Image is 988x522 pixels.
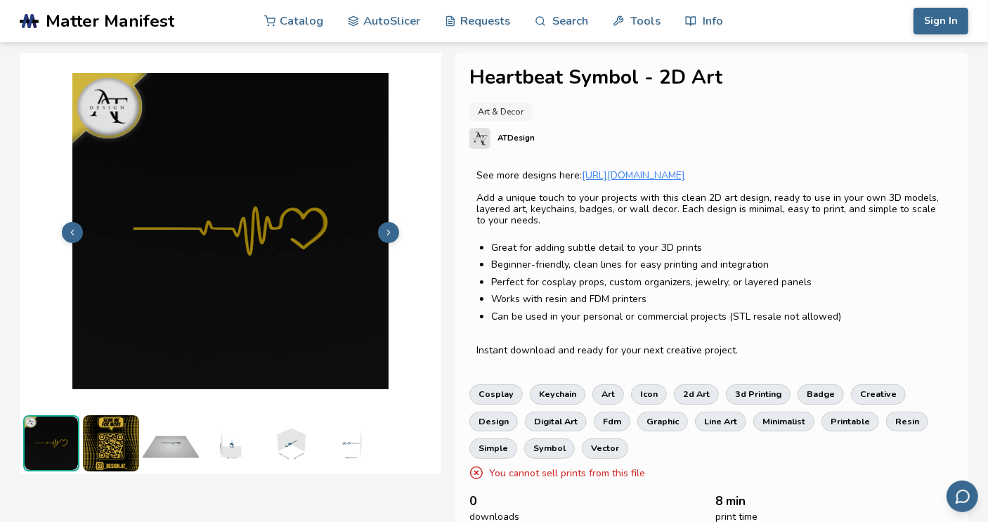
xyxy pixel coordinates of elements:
[322,415,378,471] img: 1_3D_Dimensions
[695,412,746,431] a: line art
[525,412,587,431] a: digital art
[469,384,523,404] a: cosplay
[469,495,476,508] span: 0
[715,495,746,508] span: 8 min
[582,438,628,458] a: vector
[469,128,954,163] a: ATDesign's profileATDesign
[594,412,630,431] a: fdm
[262,415,318,471] img: 1_3D_Dimensions
[469,103,532,121] a: Art & Decor
[851,384,906,404] a: creative
[821,412,879,431] a: printable
[491,275,947,289] p: Perfect for cosplay props, custom organizers, jewelry, or layered panels
[524,438,575,458] a: symbol
[592,384,624,404] a: art
[476,345,947,356] p: Instant download and ready for your next creative project.
[469,412,518,431] a: design
[469,438,517,458] a: simple
[46,11,174,31] span: Matter Manifest
[491,309,947,324] p: Can be used in your personal or commercial projects (STL resale not allowed)
[582,169,685,182] a: [URL][DOMAIN_NAME]
[469,128,490,149] img: ATDesign's profile
[143,415,199,471] img: 1_Print_Preview
[631,384,667,404] a: icon
[489,466,645,481] p: You cannot sell prints from this file
[886,412,928,431] a: resin
[753,412,814,431] a: minimalist
[202,415,259,471] img: 1_3D_Dimensions
[498,131,535,145] p: ATDesign
[469,67,954,89] h1: Heartbeat Symbol - 2D Art
[674,384,719,404] a: 2d art
[726,384,791,404] a: 3d printing
[491,292,947,306] p: Works with resin and FDM printers
[947,481,978,512] button: Send feedback via email
[476,170,947,181] p: See more designs here:
[530,384,585,404] a: keychain
[914,8,968,34] button: Sign In
[491,257,947,272] p: Beginner-friendly, clean lines for easy printing and integration
[637,412,688,431] a: graphic
[491,240,947,255] p: Great for adding subtle detail to your 3D prints
[476,193,947,226] p: Add a unique touch to your projects with this clean 2D art design, ready to use in your own 3D mo...
[798,384,844,404] a: badge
